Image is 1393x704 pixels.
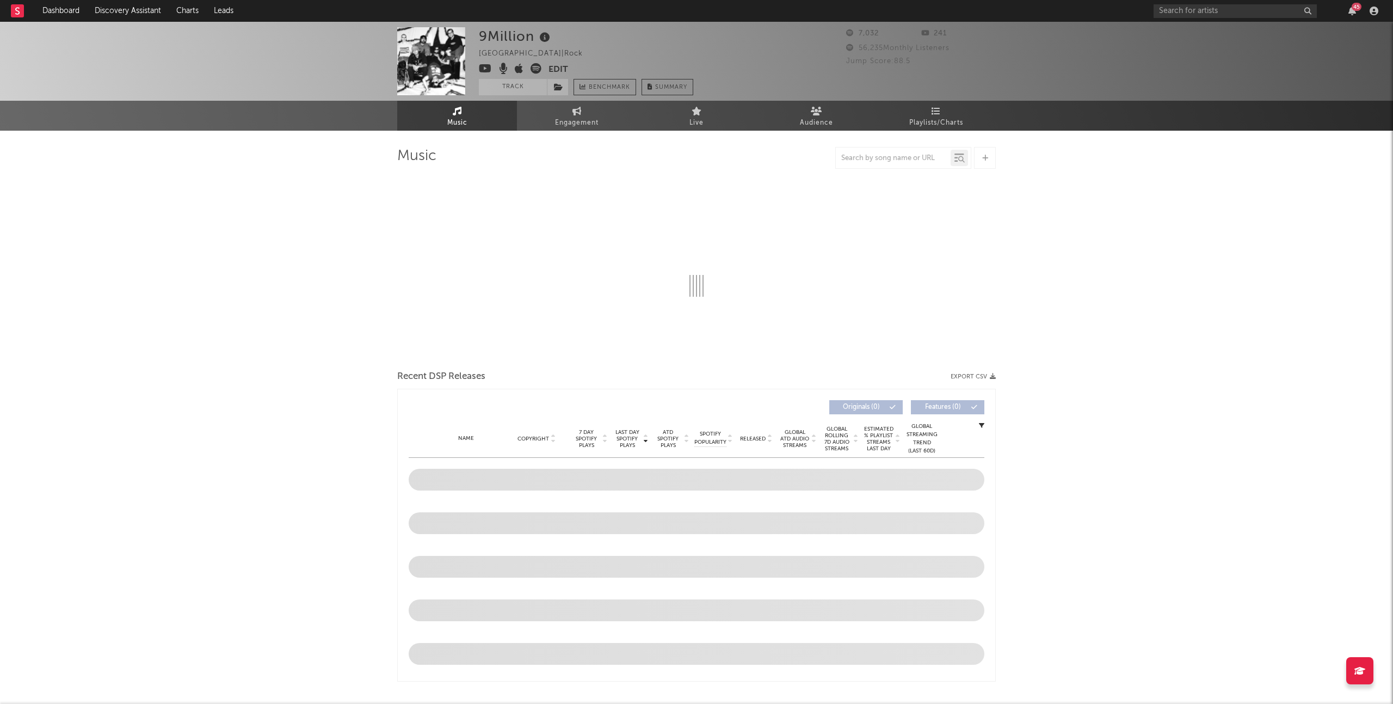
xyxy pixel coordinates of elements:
span: Recent DSP Releases [397,370,485,383]
span: Copyright [517,436,549,442]
button: Edit [548,63,568,77]
span: Last Day Spotify Plays [613,429,642,449]
button: Features(0) [911,400,984,414]
span: Features ( 0 ) [918,404,968,411]
span: Engagement [555,117,599,130]
span: 241 [921,30,947,37]
button: 45 [1348,7,1356,15]
div: 9Million [479,27,553,45]
a: Audience [756,101,876,131]
span: Music [447,117,467,130]
span: Released [740,436,766,442]
span: 7 Day Spotify Plays [572,429,601,449]
button: Originals(0) [829,400,903,414]
button: Summary [642,79,693,95]
span: Originals ( 0 ) [836,404,886,411]
span: 56,235 Monthly Listeners [846,45,950,52]
span: Jump Score: 88.5 [846,58,910,65]
span: Global Rolling 7D Audio Streams [822,426,852,452]
button: Export CSV [951,374,996,380]
input: Search for artists [1154,4,1317,18]
a: Music [397,101,517,131]
a: Engagement [517,101,637,131]
span: Live [689,117,704,130]
input: Search by song name or URL [836,154,951,163]
span: Playlists/Charts [909,117,963,130]
a: Live [637,101,756,131]
span: Global ATD Audio Streams [780,429,810,449]
span: Audience [800,117,833,130]
span: ATD Spotify Plays [654,429,682,449]
button: Track [479,79,547,95]
span: Spotify Popularity [694,430,726,446]
div: [GEOGRAPHIC_DATA] | Rock [479,47,595,60]
a: Benchmark [574,79,636,95]
div: Global Streaming Trend (Last 60D) [905,423,938,455]
span: Estimated % Playlist Streams Last Day [864,426,893,452]
span: Benchmark [589,81,630,94]
span: 7,032 [846,30,879,37]
div: 45 [1352,3,1361,11]
div: Name [430,434,502,443]
span: Summary [655,84,687,90]
a: Playlists/Charts [876,101,996,131]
